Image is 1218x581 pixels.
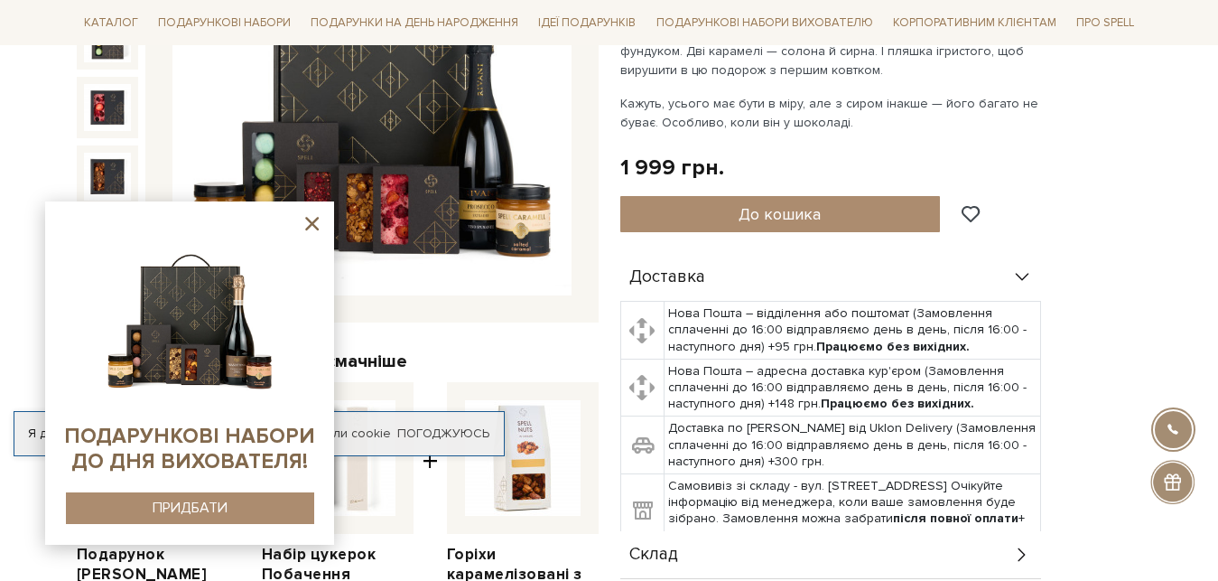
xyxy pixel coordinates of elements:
[629,269,705,286] span: Доставка
[77,9,145,37] a: Каталог
[620,154,724,182] div: 1 999 грн.
[821,396,974,411] b: Працюємо без вихідних.
[893,511,1018,526] b: після повної оплати
[664,474,1040,548] td: Самовивіз зі складу - вул. [STREET_ADDRESS] Очікуйте інформацію від менеджера, коли ваше замовлен...
[84,84,131,131] img: Подарунок Сирна подорож
[531,9,643,37] a: Ідеї подарунків
[620,196,941,232] button: До кошика
[649,7,880,38] a: Подарункові набори вихователю
[465,400,581,516] img: Горіхи карамелізовані з сіллю
[1069,9,1141,37] a: Про Spell
[664,302,1040,360] td: Нова Пошта – відділення або поштомат (Замовлення сплаченні до 16:00 відправляємо день в день, піс...
[664,417,1040,474] td: Доставка по [PERSON_NAME] від Uklon Delivery (Замовлення сплаченні до 16:00 відправляємо день в д...
[886,7,1064,38] a: Корпоративним клієнтам
[664,359,1040,417] td: Нова Пошта – адресна доставка кур'єром (Замовлення сплаченні до 16:00 відправляємо день в день, п...
[629,547,678,563] span: Склад
[397,426,489,442] a: Погоджуюсь
[14,426,504,442] div: Я дозволяю [DOMAIN_NAME] використовувати
[84,153,131,200] img: Подарунок Сирна подорож
[77,350,599,373] div: Разом смачніше
[280,400,395,516] img: Набір цукерок Побачення наосліп
[739,204,821,224] span: До кошика
[620,94,1044,132] p: Кажуть, усього має бути в міру, але з сиром інакше — його багато не буває. Особливо, коли він у ш...
[303,9,525,37] a: Подарунки на День народження
[151,9,298,37] a: Подарункові набори
[816,339,970,354] b: Працюємо без вихідних.
[309,426,391,441] a: файли cookie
